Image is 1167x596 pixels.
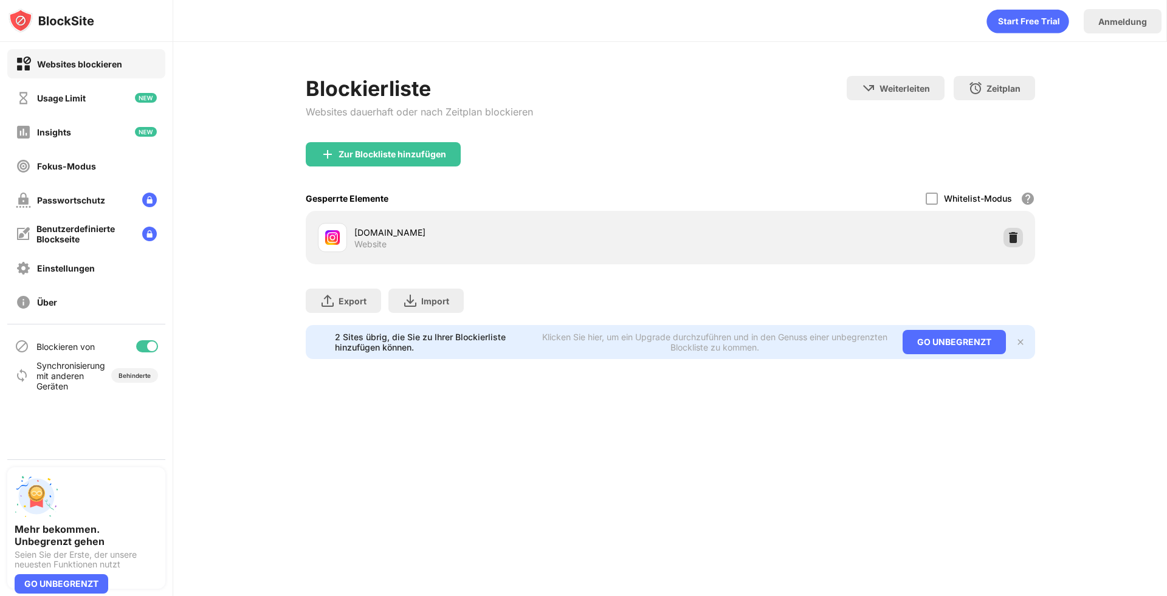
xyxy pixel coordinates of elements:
div: Über [37,297,57,307]
img: insights-off.svg [16,125,31,140]
div: Website [354,239,387,250]
img: favicons [325,230,340,245]
img: time-usage-off.svg [16,91,31,106]
img: new-icon.svg [135,127,157,137]
div: Fokus-Modus [37,161,96,171]
div: Anmeldung [1098,16,1147,27]
img: push-unlimited.svg [15,474,58,518]
img: password-protection-off.svg [16,193,31,208]
div: Weiterleiten [880,83,930,94]
img: about-off.svg [16,295,31,310]
img: customize-block-page-off.svg [16,227,30,241]
div: Klicken Sie hier, um ein Upgrade durchzuführen und in den Genuss einer unbegrenzten Blockliste zu... [542,332,887,352]
img: sync-icon.svg [15,368,29,383]
div: Zur Blockliste hinzufügen [339,149,446,159]
div: 2 Sites übrig, die Sie zu Ihrer Blockierliste hinzufügen können. [335,332,535,352]
div: Websites dauerhaft oder nach Zeitplan blockieren [306,106,533,118]
div: Behinderte [119,372,151,379]
div: Whitelist-Modus [944,193,1012,204]
img: lock-menu.svg [142,227,157,241]
img: logo-blocksite.svg [9,9,94,33]
img: new-icon.svg [135,93,157,103]
div: GO UNBEGRENZT [15,574,108,594]
div: Benutzerdefinierte Blockseite [36,224,133,244]
div: Seien Sie der Erste, der unsere neuesten Funktionen nutzt [15,550,158,569]
div: Blockierliste [306,76,533,101]
div: Import [421,296,449,306]
div: Zeitplan [986,83,1021,94]
div: Gesperrte Elemente [306,193,388,204]
div: Mehr bekommen. Unbegrenzt gehen [15,523,158,547]
div: [DOMAIN_NAME] [354,226,670,239]
img: blocking-icon.svg [15,339,29,354]
img: block-on.svg [16,57,31,72]
img: x-button.svg [1016,337,1025,347]
img: focus-off.svg [16,159,31,174]
div: Insights [37,127,71,137]
div: GO UNBEGRENZT [903,330,1006,354]
div: Passwortschutz [37,195,105,205]
div: Websites blockieren [37,59,122,69]
div: Export [339,296,367,306]
img: lock-menu.svg [142,193,157,207]
img: settings-off.svg [16,261,31,276]
div: Usage Limit [37,93,86,103]
div: Einstellungen [37,263,95,273]
div: Blockieren von [36,341,95,352]
div: Synchronisierung mit anderen Geräten [36,360,99,391]
div: animation [986,9,1069,33]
